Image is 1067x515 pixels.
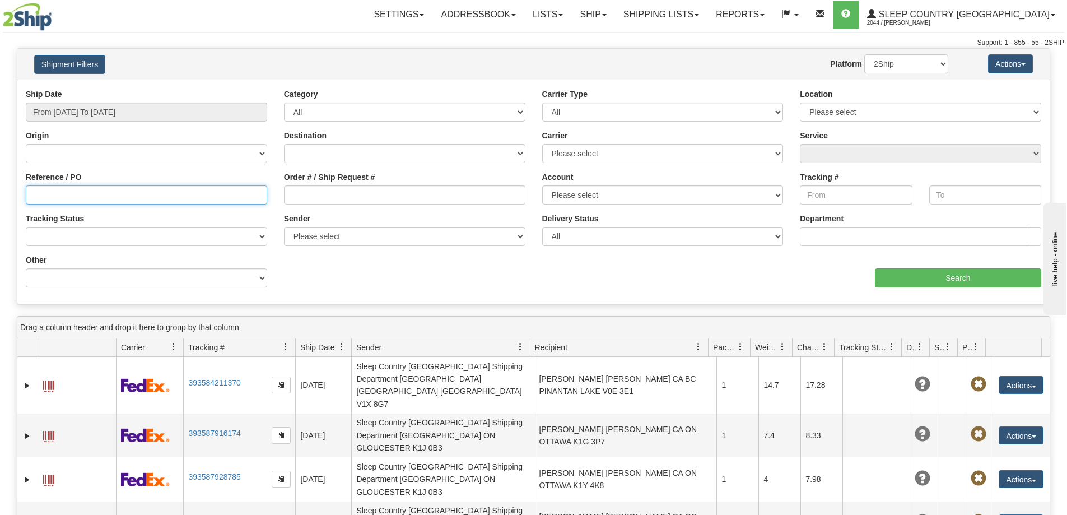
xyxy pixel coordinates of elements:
span: Pickup Not Assigned [971,426,986,442]
td: 14.7 [758,357,800,414]
span: Sleep Country [GEOGRAPHIC_DATA] [876,10,1050,19]
a: Shipping lists [615,1,707,29]
label: Category [284,89,318,100]
a: 393584211370 [188,378,240,387]
td: 8.33 [800,414,842,457]
label: Carrier [542,130,568,141]
td: 1 [716,457,758,501]
span: Packages [713,342,737,353]
span: Ship Date [300,342,334,353]
a: Carrier filter column settings [164,337,183,356]
td: [DATE] [295,357,351,414]
td: Sleep Country [GEOGRAPHIC_DATA] Shipping Department [GEOGRAPHIC_DATA] [GEOGRAPHIC_DATA] [GEOGRAPH... [351,357,534,414]
td: 1 [716,357,758,414]
iframe: chat widget [1041,200,1066,314]
td: 17.28 [800,357,842,414]
a: Shipment Issues filter column settings [938,337,957,356]
span: Recipient [535,342,567,353]
td: [DATE] [295,414,351,457]
span: Unknown [915,471,930,486]
label: Reference / PO [26,171,82,183]
button: Copy to clipboard [272,471,291,488]
a: Reports [707,1,773,29]
td: Sleep Country [GEOGRAPHIC_DATA] Shipping Department [GEOGRAPHIC_DATA] ON GLOUCESTER K1J 0B3 [351,414,534,457]
label: Account [542,171,574,183]
span: Unknown [915,426,930,442]
label: Destination [284,130,327,141]
a: Settings [365,1,432,29]
span: Pickup Status [962,342,972,353]
input: From [800,185,912,205]
label: Carrier Type [542,89,588,100]
span: Charge [797,342,821,353]
button: Actions [988,54,1033,73]
label: Ship Date [26,89,62,100]
span: Carrier [121,342,145,353]
label: Platform [830,58,862,69]
img: logo2044.jpg [3,3,52,31]
td: 7.4 [758,414,800,457]
a: Label [43,426,54,444]
label: Tracking Status [26,213,84,224]
input: Search [875,268,1041,287]
a: Sleep Country [GEOGRAPHIC_DATA] 2044 / [PERSON_NAME] [859,1,1064,29]
span: Tracking # [188,342,225,353]
img: 2 - FedEx Express® [121,428,170,442]
span: Pickup Not Assigned [971,471,986,486]
a: Label [43,375,54,393]
a: Lists [524,1,571,29]
span: 2044 / [PERSON_NAME] [867,17,951,29]
a: Pickup Status filter column settings [966,337,985,356]
td: 7.98 [800,457,842,501]
a: Tracking Status filter column settings [882,337,901,356]
a: 393587928785 [188,472,240,481]
span: Shipment Issues [934,342,944,353]
div: Support: 1 - 855 - 55 - 2SHIP [3,38,1064,48]
a: Tracking # filter column settings [276,337,295,356]
a: Label [43,470,54,488]
label: Order # / Ship Request # [284,171,375,183]
span: Unknown [915,377,930,392]
span: Weight [755,342,779,353]
img: 2 - FedEx Express® [121,378,170,392]
div: grid grouping header [17,317,1050,338]
input: To [929,185,1041,205]
span: Tracking Status [839,342,888,353]
a: Addressbook [432,1,524,29]
span: Sender [356,342,381,353]
a: Weight filter column settings [773,337,792,356]
label: Delivery Status [542,213,599,224]
button: Copy to clipboard [272,377,291,393]
button: Actions [999,376,1043,394]
a: Delivery Status filter column settings [910,337,929,356]
a: 393587916174 [188,429,240,438]
a: Expand [22,380,33,391]
a: Recipient filter column settings [689,337,708,356]
div: live help - online [8,10,104,18]
td: 4 [758,457,800,501]
label: Sender [284,213,310,224]
span: Pickup Not Assigned [971,377,986,392]
button: Actions [999,470,1043,488]
span: Delivery Status [906,342,916,353]
a: Ship Date filter column settings [332,337,351,356]
button: Copy to clipboard [272,427,291,444]
a: Charge filter column settings [815,337,834,356]
a: Sender filter column settings [511,337,530,356]
label: Other [26,254,46,266]
a: Expand [22,474,33,485]
a: Packages filter column settings [731,337,750,356]
img: 2 - FedEx Express® [121,472,170,486]
td: 1 [716,414,758,457]
td: [DATE] [295,457,351,501]
label: Department [800,213,844,224]
button: Shipment Filters [34,55,105,74]
td: Sleep Country [GEOGRAPHIC_DATA] Shipping Department [GEOGRAPHIC_DATA] ON GLOUCESTER K1J 0B3 [351,457,534,501]
a: Expand [22,430,33,442]
a: Ship [571,1,614,29]
label: Service [800,130,828,141]
td: [PERSON_NAME] [PERSON_NAME] CA ON OTTAWA K1G 3P7 [534,414,716,457]
label: Origin [26,130,49,141]
label: Location [800,89,832,100]
td: [PERSON_NAME] [PERSON_NAME] CA BC PINANTAN LAKE V0E 3E1 [534,357,716,414]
